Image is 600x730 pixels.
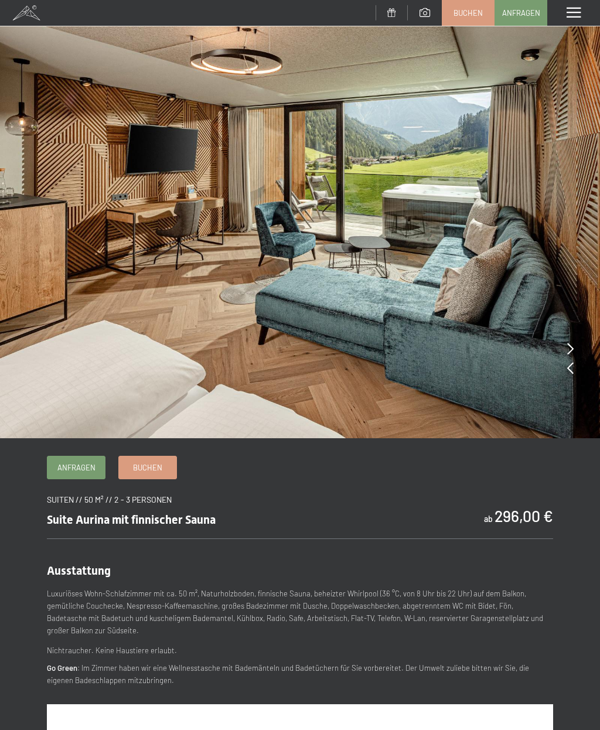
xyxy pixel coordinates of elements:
[119,456,176,479] a: Buchen
[47,663,77,673] strong: Go Green
[47,644,553,657] p: Nichtraucher. Keine Haustiere erlaubt.
[47,456,105,479] a: Anfragen
[47,513,216,527] span: Suite Aurina mit finnischer Sauna
[47,588,553,636] p: Luxuriöses Wohn-Schlafzimmer mit ca. 50 m², Naturholzboden, finnische Sauna, beheizter Whirlpool ...
[442,1,494,25] a: Buchen
[47,494,172,504] span: Suiten // 50 m² // 2 - 3 Personen
[47,564,111,578] span: Ausstattung
[502,8,540,18] span: Anfragen
[495,506,553,525] b: 296,00 €
[454,8,483,18] span: Buchen
[133,462,162,473] span: Buchen
[47,662,553,687] p: : Im Zimmer haben wir eine Wellnesstasche mit Bademänteln und Badetüchern für Sie vorbereitet. De...
[484,514,493,524] span: ab
[495,1,547,25] a: Anfragen
[57,462,96,473] span: Anfragen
